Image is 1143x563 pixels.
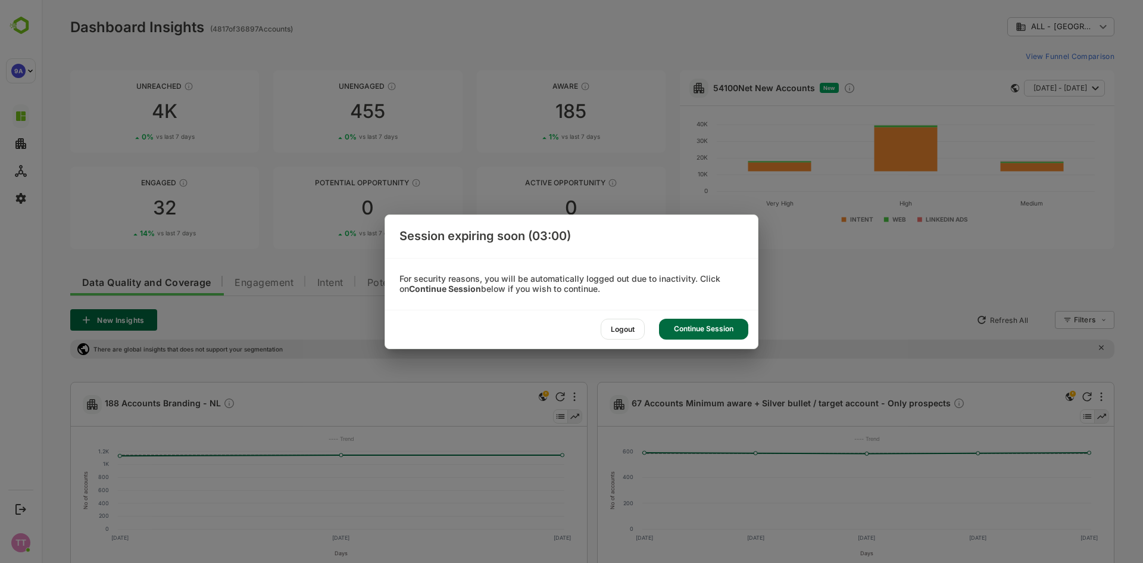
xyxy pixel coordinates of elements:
[317,132,356,141] span: vs last 7 days
[385,215,758,258] div: Session expiring soon (03:00)
[927,534,945,541] text: [DATE]
[590,397,928,411] a: 67 Accounts Minimum aware + Silver bullet / target account - Only prospectsDescription not present
[435,198,624,217] div: 0
[979,200,1001,207] text: Medium
[1039,534,1056,541] text: [DATE]
[63,397,198,411] a: 188 Accounts Branding - NLDescription not present
[409,284,481,294] b: Continue Session
[100,132,153,141] div: 0 %
[567,471,574,509] text: No of accounts
[590,397,923,411] span: 67 Accounts Minimum aware + Silver bullet / target account - Only prospects
[974,21,1054,32] div: ALL - Netherlands
[659,319,748,340] div: Continue Session
[57,512,67,519] text: 200
[1021,390,1035,406] div: This is a global insight. Segment selection is not applicable for this view
[539,82,548,91] div: These accounts have just entered the buying cycle and need further nurturing
[672,83,773,93] a: 54100Net New Accounts
[385,274,758,294] div: For security reasons, you will be automatically logged out due to inactivity. Click on below if y...
[782,85,794,91] span: New
[1031,309,1073,331] div: Filters
[232,102,420,121] div: 455
[992,80,1045,96] span: [DATE] - [DATE]
[813,436,838,442] text: ---- Trend
[29,70,217,153] a: UnreachedThese accounts have not been engaged with for a defined time period4K0%vs last 7 days
[802,82,814,94] div: Discover new ICP-fit accounts showing engagement — via intent surges, anonymous website visits, L...
[1058,392,1061,402] div: More
[137,178,146,188] div: These accounts are warm, further nurturing would qualify them to MQAs
[594,534,611,541] text: [DATE]
[345,82,355,91] div: These accounts have not shown enough engagement and need nurturing
[29,198,217,217] div: 32
[979,46,1073,66] button: View Funnel Comparison
[514,392,523,402] div: Refresh
[29,167,217,249] a: EngagedThese accounts are warm, further nurturing would qualify them to MQAs3214%vs last 7 days
[232,198,420,217] div: 0
[115,229,154,238] span: vs last 7 days
[291,534,308,541] text: [DATE]
[435,167,624,249] a: Active OpportunityThese accounts have open opportunities which might be at any of the Sales Stage...
[512,534,529,541] text: [DATE]
[63,397,193,411] span: 188 Accounts Branding - NL
[232,167,420,249] a: Potential OpportunityThese accounts are MQAs and can be passed on to Inside Sales00%vs last 7 days
[989,22,1054,31] span: ALL - [GEOGRAPHIC_DATA]
[29,82,217,91] div: Unreached
[929,310,992,329] button: Refresh All
[969,84,978,92] div: This card does not support filter and segments
[816,534,833,541] text: [DATE]
[858,200,870,207] text: High
[64,525,67,532] text: 0
[663,187,666,194] text: 0
[293,550,306,556] text: Days
[29,18,163,36] div: Dashboard Insights
[705,534,723,541] text: [DATE]
[287,436,313,442] text: ---- Trend
[966,15,1073,39] div: ALL - [GEOGRAPHIC_DATA]
[326,278,426,288] span: Potential Opportunity
[370,178,379,188] div: These accounts are MQAs and can be passed on to Inside Sales
[655,120,666,127] text: 40K
[193,278,252,288] span: Engagement
[601,319,645,340] div: Logout
[435,178,624,187] div: Active Opportunity
[70,534,87,541] text: [DATE]
[1032,315,1054,324] div: Filters
[566,178,576,188] div: These accounts have open opportunities which might be at any of the Sales Stages
[57,487,67,493] text: 600
[1041,392,1050,402] div: Refresh
[582,500,592,506] text: 200
[57,500,67,506] text: 400
[114,132,153,141] span: vs last 7 days
[520,229,559,238] span: vs last 7 days
[303,132,356,141] div: 0 %
[52,346,241,353] p: There are global insights that does not support your segmentation
[435,82,624,91] div: Aware
[656,170,666,178] text: 10K
[61,461,67,467] text: 1K
[168,24,251,33] ag: ( 4817 of 36897 Accounts)
[57,448,67,455] text: 1.2K
[182,397,193,411] div: Description not present
[724,200,752,207] text: Very High
[588,525,592,532] text: 0
[449,278,471,288] span: Deal
[819,550,832,556] text: Days
[495,278,541,288] span: Customer
[982,80,1063,97] button: [DATE] - [DATE]
[317,229,356,238] span: vs last 7 days
[435,70,624,153] a: AwareThese accounts have just entered the buying cycle and need further nurturing1851%vs last 7 days
[142,82,152,91] div: These accounts have not been engaged with for a defined time period
[232,82,420,91] div: Unengaged
[581,474,592,480] text: 400
[655,154,666,161] text: 20K
[232,70,420,153] a: UnengagedThese accounts have not shown enough engagement and need nurturing4550%vs last 7 days
[655,137,666,144] text: 30K
[303,229,356,238] div: 0 %
[40,278,169,288] span: Data Quality and Coverage
[532,392,534,402] div: More
[29,309,115,331] button: New Insights
[57,474,67,480] text: 800
[276,278,302,288] span: Intent
[29,102,217,121] div: 4K
[98,229,154,238] div: 14 %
